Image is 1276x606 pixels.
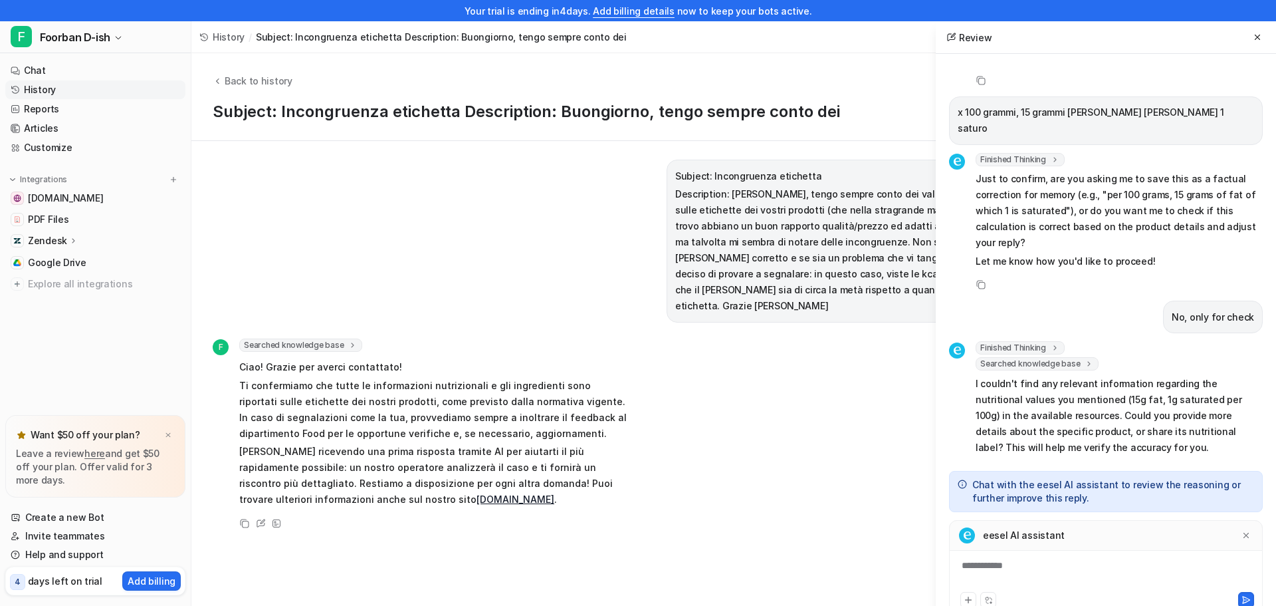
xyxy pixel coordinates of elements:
img: Google Drive [13,259,21,267]
a: Chat [5,61,185,80]
p: Subject: Incongruenza etichetta [675,168,1047,184]
p: Integrations [20,174,67,185]
a: Add billing details [593,5,675,17]
span: Back to history [225,74,292,88]
p: Want $50 off your plan? [31,428,140,442]
span: F [213,339,229,355]
img: PDF Files [13,216,21,224]
p: days left on trial [28,574,102,588]
p: Chat with the eesel AI assistant to review the reasoning or further improve this reply. [972,478,1254,505]
span: / [249,30,252,44]
p: Ciao! Grazie per averci contattato! [239,359,628,375]
span: PDF Files [28,213,68,226]
p: Let me know how you'd like to proceed! [976,253,1263,269]
span: Explore all integrations [28,273,180,295]
p: No, only for check [1172,309,1254,325]
span: Finished Thinking [976,341,1065,355]
a: [DOMAIN_NAME] [477,494,554,505]
img: x [164,431,172,440]
button: Add billing [122,571,181,591]
span: Foorban D-ish [40,28,110,47]
span: Searched knowledge base [976,357,1099,371]
a: Create a new Bot [5,508,185,527]
a: Reports [5,100,185,118]
img: menu_add.svg [169,175,178,184]
h1: Subject: Incongruenza etichetta Description: Buongiorno, tengo sempre conto dei [213,102,1055,122]
button: Integrations [5,173,71,186]
p: Leave a review and get $50 off your plan. Offer valid for 3 more days. [16,447,175,487]
a: Articles [5,119,185,138]
img: explore all integrations [11,277,24,291]
span: F [11,26,32,47]
img: www.foorban.com [13,194,21,202]
p: Add billing [128,574,175,588]
a: Invite teammates [5,527,185,545]
p: 4 [15,576,21,588]
p: Ti confermiamo che tutte le informazioni nutrizionali e gli ingredienti sono riportati sulle etic... [239,378,628,442]
a: Help and support [5,545,185,564]
p: x 100 grammi, 15 grammi [PERSON_NAME] [PERSON_NAME] 1 saturo [958,104,1254,136]
p: Description: [PERSON_NAME], tengo sempre conto dei valori nutrizionali riportati sulle etichette ... [675,186,1047,314]
p: [PERSON_NAME] ricevendo una prima risposta tramite AI per aiutarti il più rapidamente possibile: ... [239,444,628,508]
a: here [84,448,105,459]
a: PDF FilesPDF Files [5,210,185,229]
span: Searched knowledge base [239,339,362,352]
a: History [199,30,245,44]
span: [DOMAIN_NAME] [28,192,103,205]
a: Google DriveGoogle Drive [5,253,185,272]
a: Customize [5,138,185,157]
p: I couldn't find any relevant information regarding the nutritional values you mentioned (15g fat,... [976,376,1263,456]
button: Back to history [213,74,292,88]
a: Explore all integrations [5,275,185,293]
span: History [213,30,245,44]
a: www.foorban.com[DOMAIN_NAME] [5,189,185,208]
p: Zendesk [28,234,67,247]
a: History [5,80,185,99]
img: Zendesk [13,237,21,245]
p: Just to confirm, are you asking me to save this as a factual correction for memory (e.g., "per 10... [976,171,1263,251]
span: Finished Thinking [976,153,1065,166]
img: star [16,430,27,440]
span: Google Drive [28,256,86,269]
span: Subject: Incongruenza etichetta Description: Buongiorno, tengo sempre conto dei [256,30,627,44]
p: eesel AI assistant [983,529,1065,542]
img: expand menu [8,175,17,184]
